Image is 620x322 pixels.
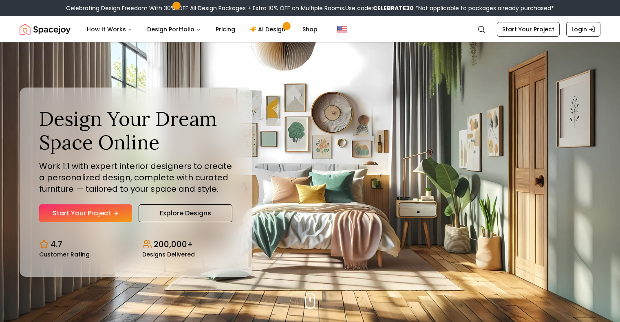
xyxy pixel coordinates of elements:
[20,21,71,37] a: Spacejoy
[209,21,242,37] a: Pricing
[345,4,414,12] span: Use code:
[20,21,71,37] img: Spacejoy Logo
[497,22,560,37] a: Start Your Project
[373,4,414,12] b: CELEBRATE30
[142,252,195,257] small: Designs Delivered
[66,4,554,12] div: Celebrating Design Freedom With 30% OFF All Design Packages + Extra 10% OFF on Multiple Rooms.
[80,21,324,37] nav: Main
[243,21,294,37] a: AI Design
[566,22,600,37] a: Login
[20,16,600,42] nav: Global
[51,239,62,250] p: 4.7
[39,252,90,257] small: Customer Rating
[80,21,139,37] button: How It Works
[39,160,232,195] p: Work 1:1 with expert interior designers to create a personalized design, complete with curated fu...
[154,239,193,250] p: 200,000+
[141,21,207,37] button: Design Portfolio
[39,204,132,222] a: Start Your Project
[39,232,232,257] div: Design stats
[414,4,554,12] span: *Not applicable to packages already purchased*
[296,21,324,37] a: Shop
[139,204,232,222] a: Explore Designs
[39,107,232,154] h1: Design Your Dream Space Online
[337,24,347,34] img: United States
